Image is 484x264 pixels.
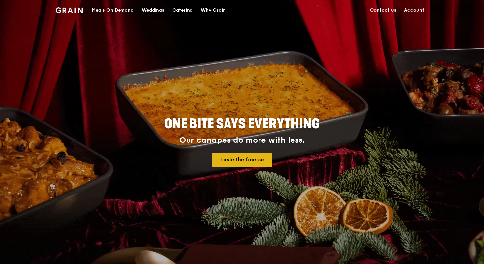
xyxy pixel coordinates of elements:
[197,0,230,20] a: Why Grain
[366,0,400,20] a: Contact us
[400,0,428,20] a: Account
[138,0,168,20] a: Weddings
[123,136,361,145] div: Our canapés do more with less.
[56,7,83,13] img: Grain
[201,0,226,20] div: Why Grain
[164,116,320,132] span: ONE BITE SAYS EVERYTHING
[172,0,193,20] div: Catering
[142,0,164,20] div: Weddings
[92,0,134,20] div: Meals On Demand
[212,153,272,167] a: Taste the finesse
[168,0,197,20] a: Catering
